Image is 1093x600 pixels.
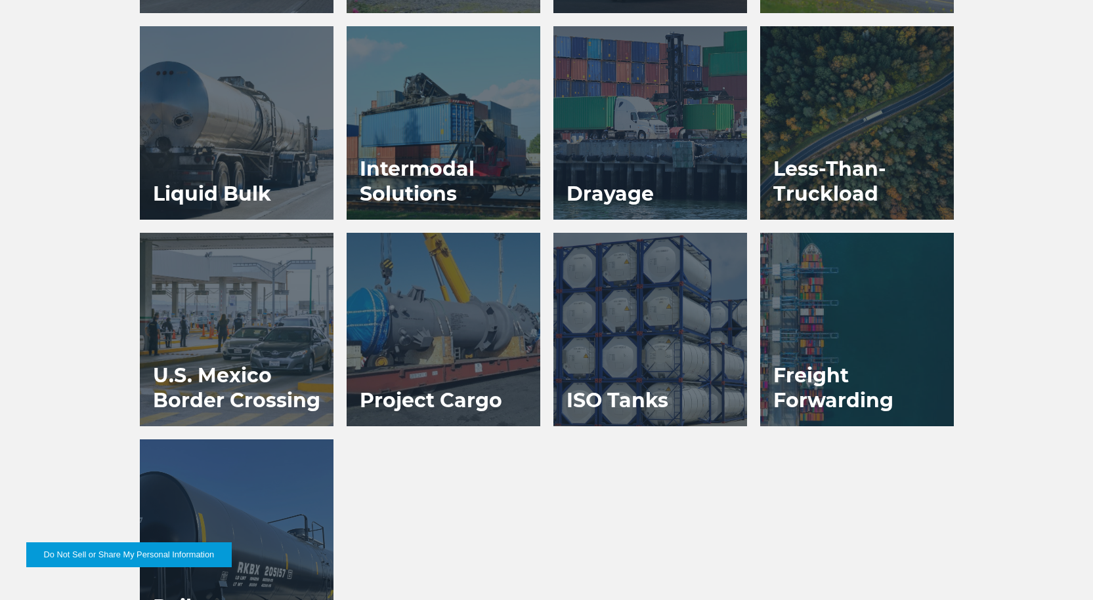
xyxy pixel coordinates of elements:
[760,144,954,220] h3: Less-Than-Truckload
[140,233,333,426] a: U.S. Mexico Border Crossing
[553,26,747,220] a: Drayage
[760,26,954,220] a: Less-Than-Truckload
[760,233,954,426] a: Freight Forwarding
[553,233,747,426] a: ISO Tanks
[347,375,515,426] h3: Project Cargo
[140,350,333,426] h3: U.S. Mexico Border Crossing
[347,144,540,220] h3: Intermodal Solutions
[347,26,540,220] a: Intermodal Solutions
[26,542,232,567] button: Do Not Sell or Share My Personal Information
[140,169,284,220] h3: Liquid Bulk
[760,350,954,426] h3: Freight Forwarding
[553,169,667,220] h3: Drayage
[553,375,681,426] h3: ISO Tanks
[347,233,540,426] a: Project Cargo
[140,26,333,220] a: Liquid Bulk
